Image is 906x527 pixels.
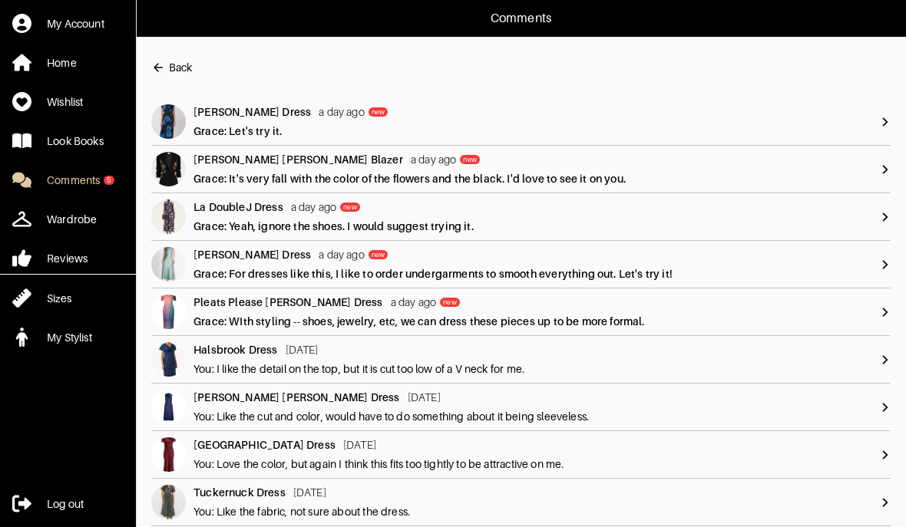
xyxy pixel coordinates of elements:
[193,247,311,262] div: [PERSON_NAME] Dress
[107,176,111,185] div: 5
[169,60,192,75] div: Back
[151,390,186,424] img: avatar
[193,104,311,120] div: [PERSON_NAME] Dress
[193,199,283,215] div: La DoubleJ Dress
[291,199,337,215] div: a day ago
[372,107,385,117] div: new
[151,98,891,146] a: avatar[PERSON_NAME] Dressa day agonewGrace: Let's try it.
[193,314,880,329] div: Grace: WIth styling -- shoes, jewelry, etc, we can dress these pieces up to be more formal.
[151,437,186,472] img: avatar
[151,104,186,139] img: avatar
[151,336,891,384] a: avatarHalsbrook Dress[DATE]You: I like the detail on the top, but it is cut too low of a V neck f...
[193,485,286,500] div: Tuckernuck Dress
[319,104,365,120] div: a day ago
[443,298,457,307] div: new
[151,199,186,234] img: avatar
[47,251,88,266] div: Reviews
[151,193,891,241] a: avatarLa DoubleJ Dressa day agonewGrace: Yeah, ignore the shoes. I would suggest trying it.
[151,431,891,479] a: avatar[GEOGRAPHIC_DATA] Dress[DATE]You: Love the color, but again I think this fits too tightly t...
[408,390,441,405] div: [DATE]
[193,152,403,167] div: [PERSON_NAME] [PERSON_NAME] Blazer
[47,330,92,345] div: My Stylist
[193,219,880,234] div: Grace: Yeah, ignore the shoes. I would suggest trying it.
[193,456,880,472] div: You: Love the color, but again I think this fits too tightly to be attractive on me.
[193,437,336,453] div: [GEOGRAPHIC_DATA] Dress
[372,250,385,259] div: new
[151,485,186,519] img: avatar
[47,496,84,512] div: Log out
[319,247,365,262] div: a day ago
[193,342,278,357] div: Halsbrook Dress
[47,16,104,31] div: My Account
[193,266,880,282] div: Grace: For dresses like this, I like to order undergarments to smooth everything out. Let's try it!
[391,295,437,310] div: a day ago
[47,55,77,71] div: Home
[343,203,357,212] div: new
[47,94,83,110] div: Wishlist
[343,437,376,453] div: [DATE]
[193,361,880,377] div: You: I like the detail on the top, but it is cut too low of a V neck for me.
[151,247,186,282] img: avatar
[151,479,891,526] a: avatarTuckernuck Dress[DATE]You: Like the fabric, not sure about the dress.
[151,241,891,288] a: avatar[PERSON_NAME] Dressa day agonewGrace: For dresses like this, I like to order undergarments ...
[151,295,186,329] img: avatar
[193,409,880,424] div: You: Like the cut and color, would have to do something about it being sleeveless.
[151,384,891,431] a: avatar[PERSON_NAME] [PERSON_NAME] Dress[DATE]You: Like the cut and color, would have to do someth...
[193,295,383,310] div: Pleats Please [PERSON_NAME] Dress
[411,152,457,167] div: a day ago
[47,173,100,188] div: Comments
[193,124,880,139] div: Grace: Let's try it.
[151,342,186,377] img: avatar
[151,52,192,83] button: Back
[151,146,891,193] a: avatar[PERSON_NAME] [PERSON_NAME] Blazera day agonewGrace: It's very fall with the color of the f...
[193,390,400,405] div: [PERSON_NAME] [PERSON_NAME] Dress
[47,291,71,306] div: Sizes
[193,504,880,519] div: You: Like the fabric, not sure about the dress.
[463,155,477,164] div: new
[293,485,326,500] div: [DATE]
[286,342,319,357] div: [DATE]
[151,288,891,336] a: avatarPleats Please [PERSON_NAME] Dressa day agonewGrace: WIth styling -- shoes, jewelry, etc, we...
[193,171,880,186] div: Grace: It's very fall with the color of the flowers and the black. I'd love to see it on you.
[491,9,551,28] p: Comments
[47,133,104,149] div: Look Books
[47,212,97,227] div: Wardrobe
[151,152,186,186] img: avatar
